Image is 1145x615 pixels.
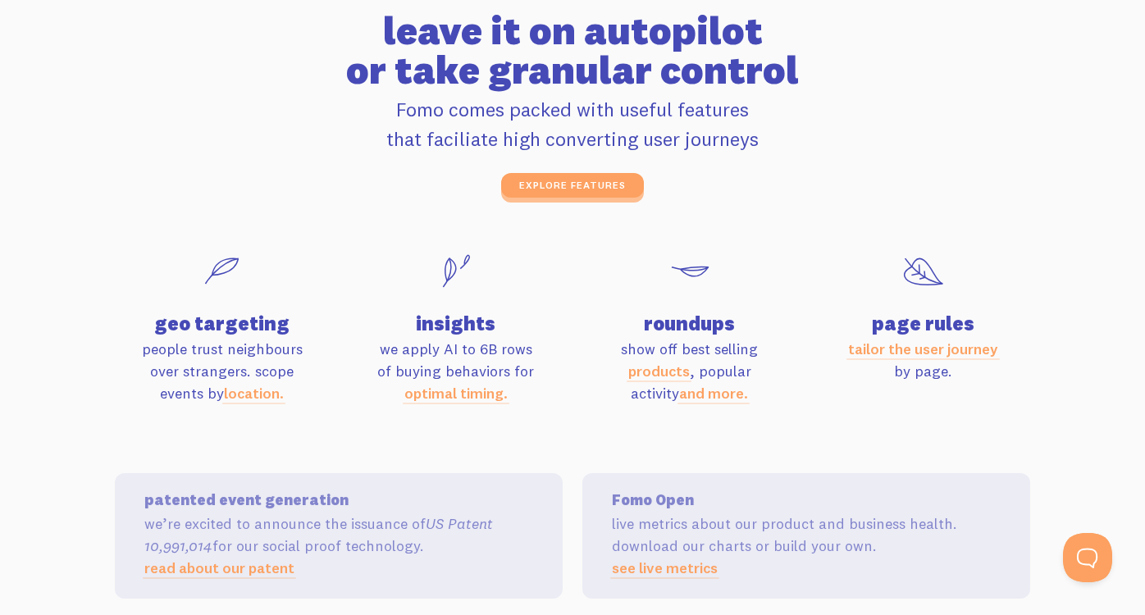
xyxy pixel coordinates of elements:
h4: geo targeting [115,313,329,333]
p: people trust neighbours over strangers. scope events by [115,338,329,404]
h2: leave it on autopilot or take granular control [115,11,1030,89]
iframe: Help Scout Beacon - Open [1063,533,1112,582]
a: location. [224,384,284,403]
h4: insights [349,313,563,333]
a: products [628,362,690,380]
p: show off best selling , popular activity [582,338,796,404]
a: explore features [501,173,644,198]
p: we apply AI to 6B rows of buying behaviors for [349,338,563,404]
h4: page rules [816,313,1030,333]
em: US Patent 10,991,014 [144,514,493,555]
a: tailor the user journey [848,339,998,358]
a: see live metrics [612,558,718,577]
p: we’re excited to announce the issuance of for our social proof technology. [144,512,533,579]
a: and more. [679,384,748,403]
p: Fomo comes packed with useful features that faciliate high converting user journeys [115,94,1030,153]
a: optimal timing. [404,384,508,403]
h4: roundups [582,313,796,333]
p: by page. [816,338,1030,382]
p: live metrics about our product and business health. download our charts or build your own. [612,512,1001,579]
h5: Fomo Open [612,493,1001,508]
h5: patented event generation [144,493,533,508]
a: read about our patent [144,558,294,577]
